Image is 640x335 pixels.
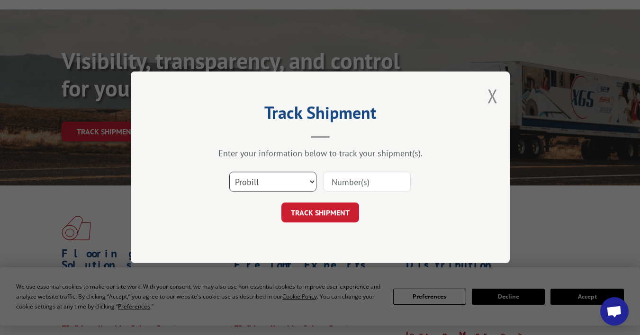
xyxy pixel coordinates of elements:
[324,172,411,192] input: Number(s)
[178,148,462,159] div: Enter your information below to track your shipment(s).
[600,297,629,326] div: Open chat
[281,203,359,223] button: TRACK SHIPMENT
[178,106,462,124] h2: Track Shipment
[487,83,498,108] button: Close modal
